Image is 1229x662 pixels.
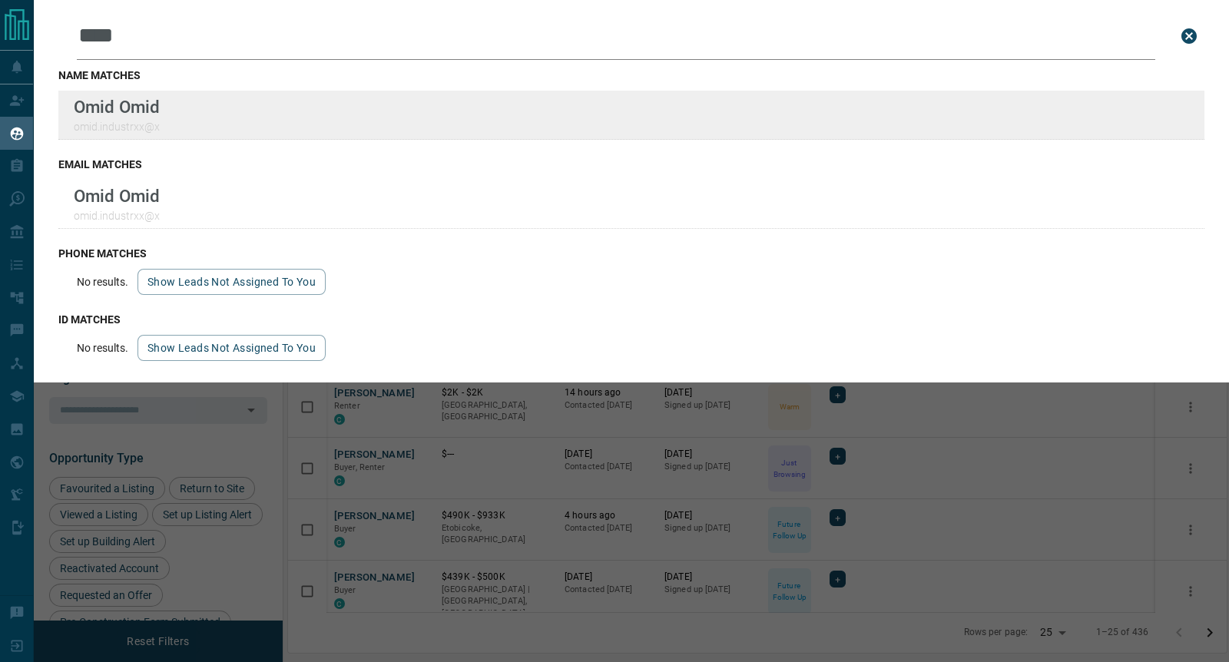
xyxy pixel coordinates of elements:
[74,210,160,222] p: omid.industrxx@x
[58,313,1204,326] h3: id matches
[137,335,326,361] button: show leads not assigned to you
[58,158,1204,170] h3: email matches
[58,69,1204,81] h3: name matches
[74,121,160,133] p: omid.industrxx@x
[77,276,128,288] p: No results.
[58,247,1204,260] h3: phone matches
[137,269,326,295] button: show leads not assigned to you
[77,342,128,354] p: No results.
[1174,21,1204,51] button: close search bar
[74,97,160,117] p: Omid Omid
[74,186,160,206] p: Omid Omid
